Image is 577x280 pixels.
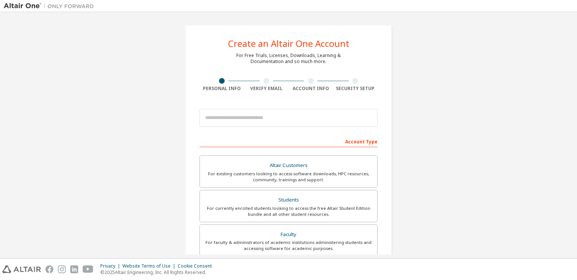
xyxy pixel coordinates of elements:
img: youtube.svg [83,265,94,273]
div: Account Type [199,135,378,147]
div: Personal Info [199,86,244,92]
img: linkedin.svg [70,265,78,273]
div: Website Terms of Use [122,263,178,269]
div: Students [204,195,373,205]
img: facebook.svg [45,265,53,273]
div: Faculty [204,229,373,240]
div: For faculty & administrators of academic institutions administering students and accessing softwa... [204,239,373,251]
img: altair_logo.svg [2,265,41,273]
div: For currently enrolled students looking to access the free Altair Student Edition bundle and all ... [204,205,373,217]
div: For existing customers looking to access software downloads, HPC resources, community, trainings ... [204,171,373,183]
div: Privacy [100,263,122,269]
div: Account Info [288,86,333,92]
div: Security Setup [333,86,378,92]
div: Cookie Consent [178,263,216,269]
div: For Free Trials, Licenses, Downloads, Learning & Documentation and so much more. [236,53,341,65]
img: Altair One [4,2,98,10]
div: Verify Email [244,86,289,92]
p: © 2025 Altair Engineering, Inc. All Rights Reserved. [100,269,216,275]
img: instagram.svg [58,265,66,273]
div: Altair Customers [204,160,373,171]
div: Create an Altair One Account [228,39,349,48]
